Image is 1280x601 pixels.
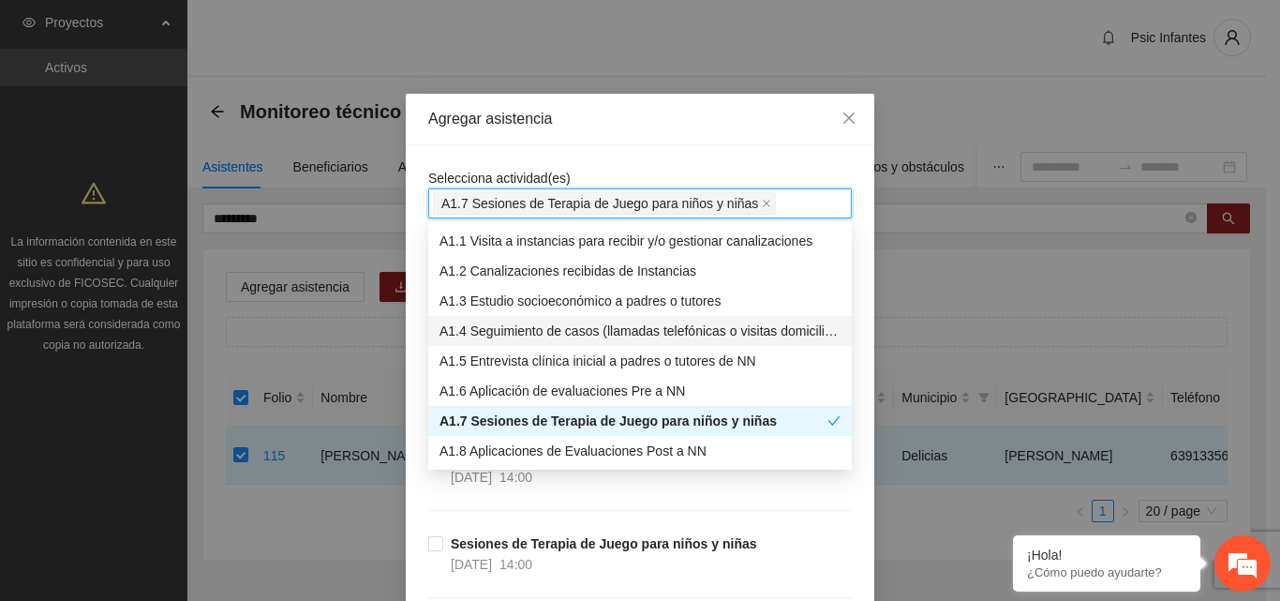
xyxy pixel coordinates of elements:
div: A1.3 Estudio socioeconómico a padres o tutores [428,286,852,316]
span: 14:00 [499,470,532,485]
span: A1.7 Sesiones de Terapia de Juego para niños y niñas [441,193,758,214]
div: A1.2 Canalizaciones recibidas de Instancias [439,261,841,281]
span: [DATE] [451,557,492,572]
div: A1.4 Seguimiento de casos (llamadas telefónicas o visitas domiciliarias) [439,321,841,341]
div: Agregar asistencia [428,109,852,129]
div: A1.3 Estudio socioeconómico a padres o tutores [439,291,841,311]
div: A1.4 Seguimiento de casos (llamadas telefónicas o visitas domiciliarias) [428,316,852,346]
textarea: Escriba su mensaje y pulse “Intro” [9,401,357,467]
span: A1.7 Sesiones de Terapia de Juego para niños y niñas [433,192,776,215]
span: close [841,111,856,126]
div: A1.8 Aplicaciones de Evaluaciones Post a NN [428,436,852,466]
span: [DATE] [451,470,492,485]
p: ¿Cómo puedo ayudarte? [1027,565,1186,579]
div: A1.1 Visita a instancias para recibir y/o gestionar canalizaciones [439,231,841,251]
div: A1.6 Aplicación de evaluaciones Pre a NN [428,376,852,406]
div: A1.7 Sesiones de Terapia de Juego para niños y niñas [428,406,852,436]
span: Selecciona actividad(es) [428,171,571,186]
span: close [762,199,771,208]
div: A1.5 Entrevista clínica inicial a padres o tutores de NN [439,351,841,371]
span: Estamos en línea. [109,195,259,384]
span: 14:00 [499,557,532,572]
button: Close [824,94,874,144]
div: A1.5 Entrevista clínica inicial a padres o tutores de NN [428,346,852,376]
strong: Sesiones de Terapia de Juego para niños y niñas [451,536,757,551]
div: A1.2 Canalizaciones recibidas de Instancias [428,256,852,286]
div: Minimizar ventana de chat en vivo [307,9,352,54]
div: ¡Hola! [1027,548,1186,563]
div: A1.6 Aplicación de evaluaciones Pre a NN [439,381,841,401]
div: Chatee con nosotros ahora [97,96,315,120]
div: A1.7 Sesiones de Terapia de Juego para niños y niñas [439,411,827,431]
div: A1.1 Visita a instancias para recibir y/o gestionar canalizaciones [428,226,852,256]
span: check [827,414,841,428]
div: A1.8 Aplicaciones de Evaluaciones Post a NN [439,441,841,461]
